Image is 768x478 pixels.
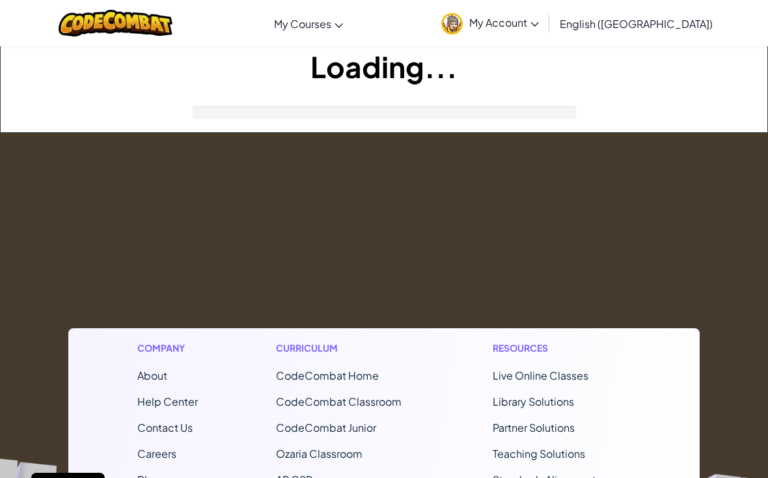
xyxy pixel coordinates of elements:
img: CodeCombat logo [59,10,172,36]
a: Live Online Classes [493,369,588,382]
span: My Account [469,16,539,29]
h1: Loading... [1,46,767,87]
span: CodeCombat Home [276,369,379,382]
span: Contact Us [137,421,193,434]
h1: Company [137,341,198,355]
img: avatar [441,13,463,35]
a: Ozaria Classroom [276,447,363,460]
h1: Curriculum [276,341,415,355]
a: My Account [435,3,545,44]
a: Partner Solutions [493,421,575,434]
a: My Courses [267,6,350,41]
a: Careers [137,447,176,460]
a: Help Center [137,395,198,408]
a: Teaching Solutions [493,447,585,460]
a: About [137,369,167,382]
a: English ([GEOGRAPHIC_DATA]) [553,6,719,41]
h1: Resources [493,341,631,355]
a: CodeCombat Classroom [276,395,402,408]
span: English ([GEOGRAPHIC_DATA]) [560,17,713,31]
a: Library Solutions [493,395,574,408]
a: CodeCombat Junior [276,421,376,434]
span: My Courses [274,17,331,31]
